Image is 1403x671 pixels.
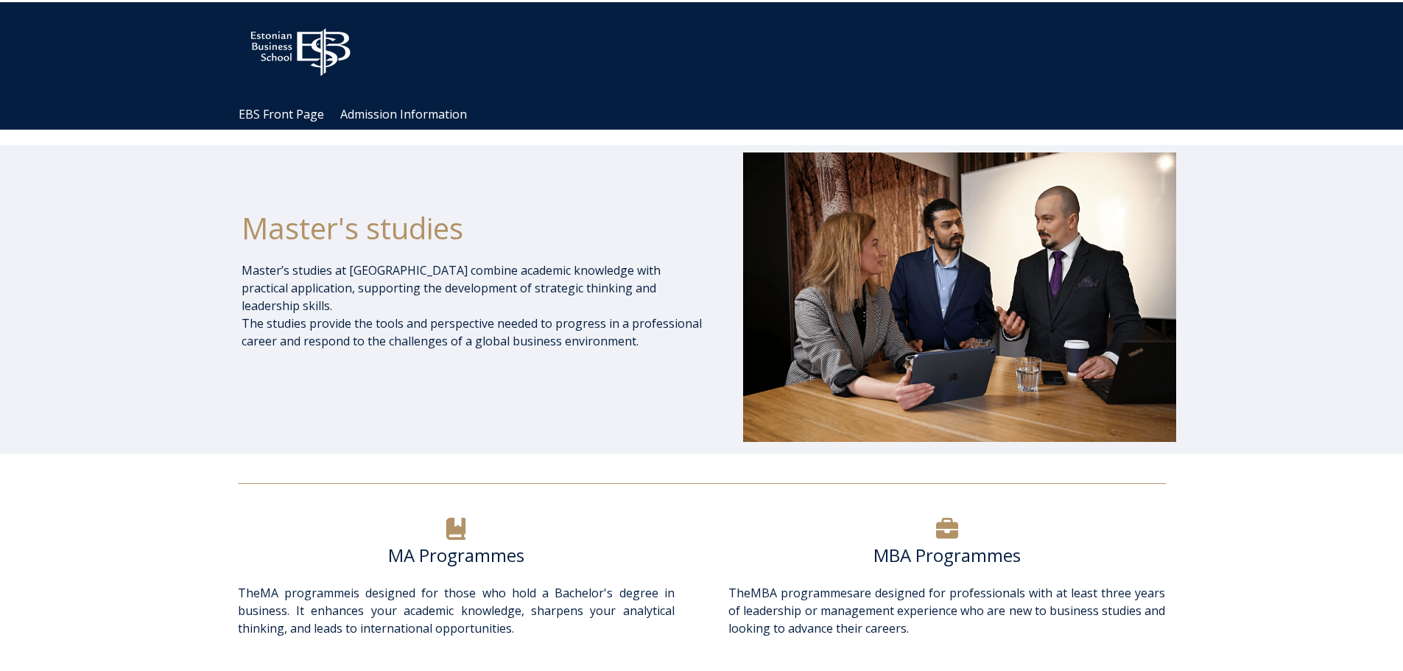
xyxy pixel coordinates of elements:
span: Community for Growth and Resp [647,43,828,59]
h6: MBA Programmes [728,544,1165,566]
img: DSC_1073 [743,152,1176,441]
h1: Master's studies [242,210,704,247]
div: Navigation Menu [231,99,1188,130]
h6: MA Programmes [238,544,675,566]
a: MBA programmes [750,585,853,601]
a: MA programme [260,585,351,601]
a: Admission Information [340,106,467,122]
a: EBS Front Page [239,106,324,122]
span: The is designed for those who hold a Bachelor's degree in business. It enhances your academic kno... [238,585,675,636]
p: Master’s studies at [GEOGRAPHIC_DATA] combine academic knowledge with practical application, supp... [242,261,704,350]
img: ebs_logo2016_white [238,17,363,80]
span: The are designed for professionals with at least three years of leadership or management experien... [728,585,1165,636]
